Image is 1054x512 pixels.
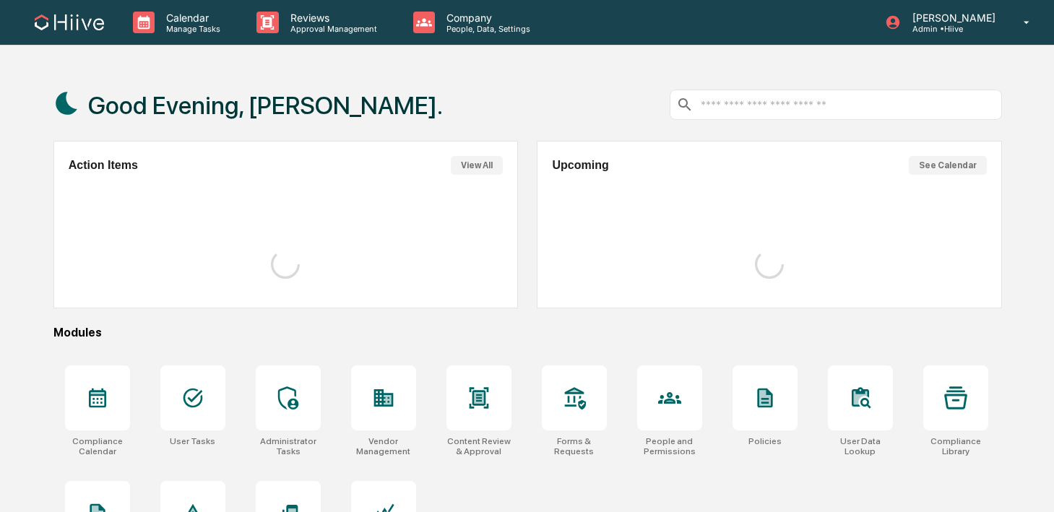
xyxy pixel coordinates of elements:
[155,12,228,24] p: Calendar
[351,436,416,456] div: Vendor Management
[279,24,384,34] p: Approval Management
[446,436,511,456] div: Content Review & Approval
[435,12,537,24] p: Company
[155,24,228,34] p: Manage Tasks
[88,91,443,120] h1: Good Evening, [PERSON_NAME].
[279,12,384,24] p: Reviews
[552,159,608,172] h2: Upcoming
[909,156,987,175] button: See Calendar
[451,156,503,175] button: View All
[256,436,321,456] div: Administrator Tasks
[923,436,988,456] div: Compliance Library
[69,159,138,172] h2: Action Items
[748,436,782,446] div: Policies
[828,436,893,456] div: User Data Lookup
[542,436,607,456] div: Forms & Requests
[901,24,1003,34] p: Admin • Hiive
[35,14,104,30] img: logo
[53,326,1002,339] div: Modules
[435,24,537,34] p: People, Data, Settings
[170,436,215,446] div: User Tasks
[65,436,130,456] div: Compliance Calendar
[901,12,1003,24] p: [PERSON_NAME]
[637,436,702,456] div: People and Permissions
